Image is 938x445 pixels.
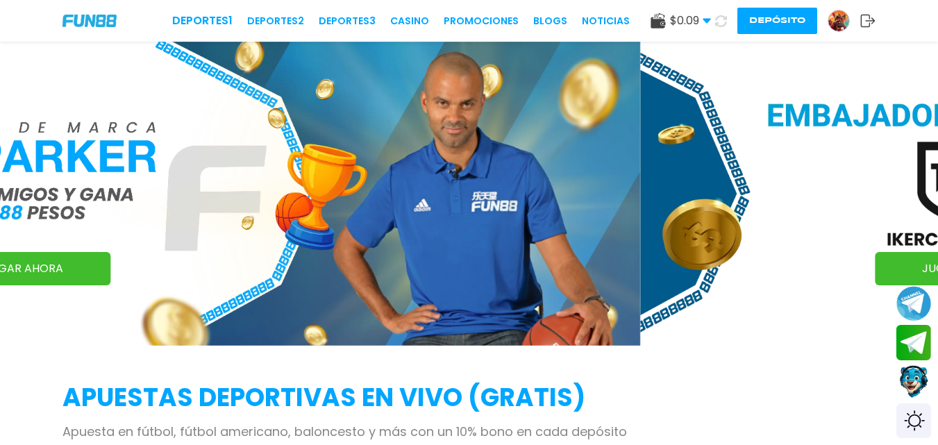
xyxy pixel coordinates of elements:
[247,14,304,28] a: Deportes2
[62,15,117,26] img: Company Logo
[896,364,931,400] button: Contact customer service
[828,10,849,31] img: Avatar
[896,403,931,438] div: Switch theme
[172,12,233,29] a: Deportes1
[896,285,931,321] button: Join telegram channel
[896,325,931,361] button: Join telegram
[582,14,630,28] a: NOTICIAS
[828,10,860,32] a: Avatar
[390,14,429,28] a: CASINO
[444,14,519,28] a: Promociones
[319,14,376,28] a: Deportes3
[737,8,817,34] button: Depósito
[62,422,876,441] p: Apuesta en fútbol, fútbol americano, baloncesto y más con un 10% bono en cada depósito
[670,12,711,29] span: $ 0.09
[62,379,876,417] h2: APUESTAS DEPORTIVAS EN VIVO (gratis)
[533,14,567,28] a: BLOGS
